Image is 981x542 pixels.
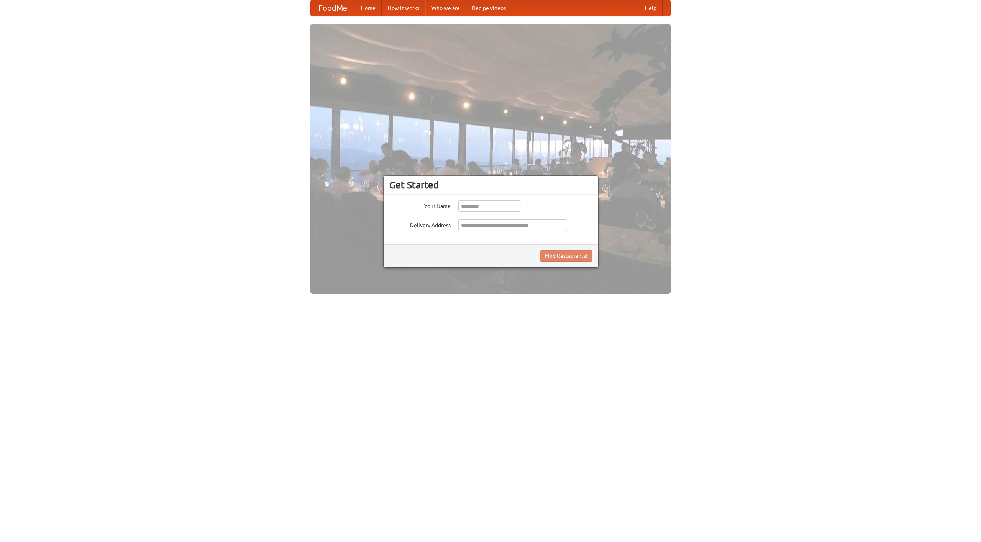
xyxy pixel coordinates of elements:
a: How it works [382,0,425,16]
a: Help [639,0,663,16]
a: Recipe videos [466,0,512,16]
label: Delivery Address [389,219,451,229]
button: Find Restaurants! [540,250,592,262]
a: Home [355,0,382,16]
h3: Get Started [389,179,592,191]
a: FoodMe [311,0,355,16]
a: Who we are [425,0,466,16]
label: Your Name [389,200,451,210]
